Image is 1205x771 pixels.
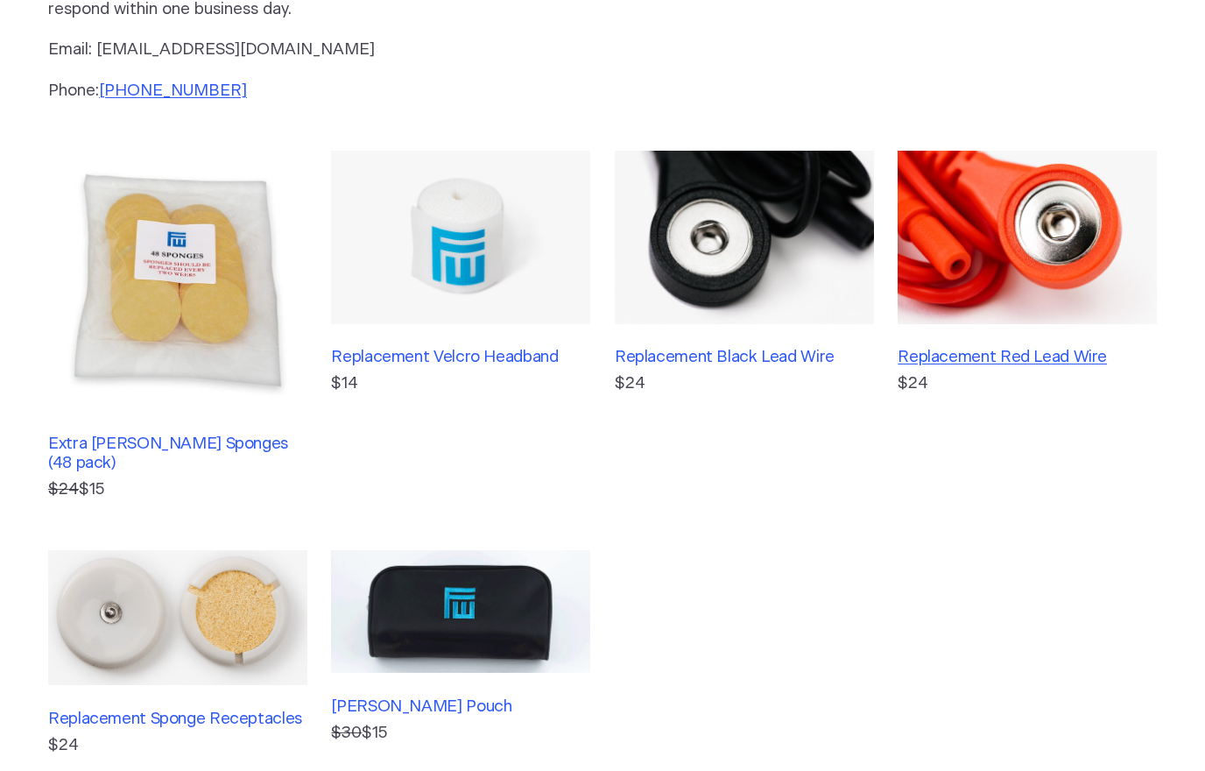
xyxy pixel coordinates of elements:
[898,151,1157,323] img: Replacement Red Lead Wire
[615,371,874,396] p: $24
[615,151,874,323] img: Replacement Black Lead Wire
[48,38,763,62] p: Email: [EMAIL_ADDRESS][DOMAIN_NAME]
[898,371,1157,396] p: $24
[99,82,247,99] a: [PHONE_NUMBER]
[331,550,590,673] img: Fisher Wallace Pouch
[615,151,874,501] a: Replacement Black Lead Wire$24
[331,151,590,501] a: Replacement Velcro Headband$14
[48,733,307,758] p: $24
[48,151,307,410] img: Extra Fisher Wallace Sponges (48 pack)
[331,721,590,746] p: $15
[331,371,590,396] p: $14
[48,477,307,502] p: $15
[48,435,307,474] h3: Extra [PERSON_NAME] Sponges (48 pack)
[48,710,307,729] h3: Replacement Sponge Receptacles
[898,151,1157,501] a: Replacement Red Lead Wire$24
[48,481,79,498] s: $24
[48,550,307,757] a: Replacement Sponge Receptacles$24
[48,550,307,685] img: Replacement Sponge Receptacles
[898,348,1157,367] h3: Replacement Red Lead Wire
[48,151,307,501] a: Extra [PERSON_NAME] Sponges (48 pack) $24$15
[615,348,874,367] h3: Replacement Black Lead Wire
[331,697,590,717] h3: [PERSON_NAME] Pouch
[331,348,590,367] h3: Replacement Velcro Headband
[331,550,590,757] a: [PERSON_NAME] Pouch $30$15
[48,79,763,103] p: Phone:
[331,151,590,323] img: Replacement Velcro Headband
[331,725,362,741] s: $30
